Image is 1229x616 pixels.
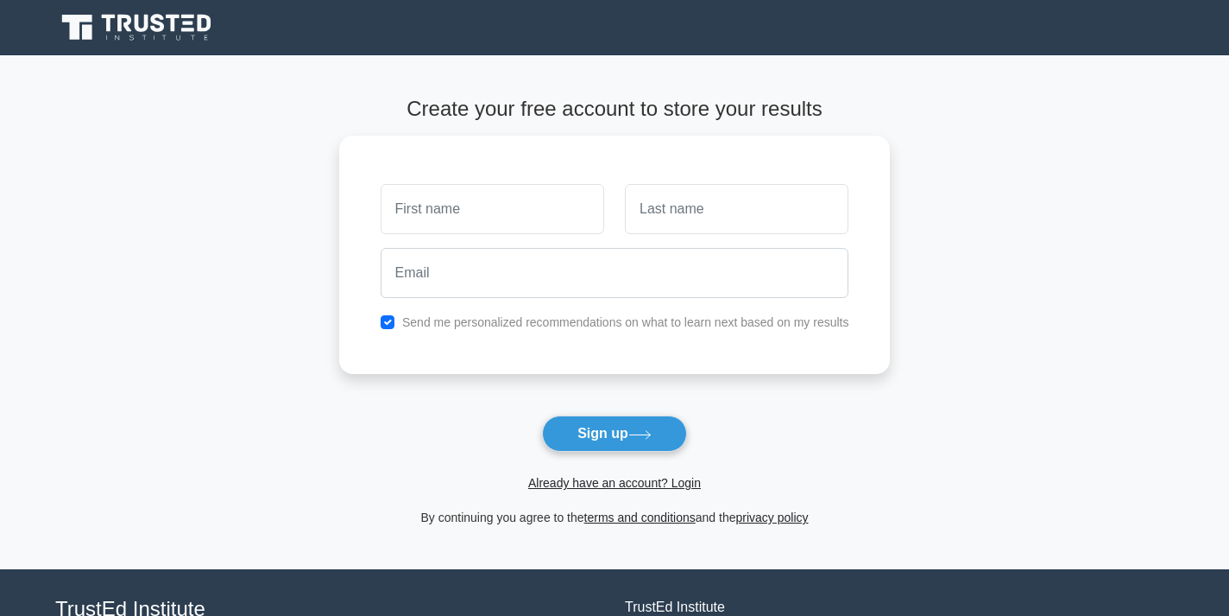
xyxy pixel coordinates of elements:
[329,507,901,528] div: By continuing you agree to the and the
[584,511,696,524] a: terms and conditions
[528,476,701,490] a: Already have an account? Login
[339,97,891,122] h4: Create your free account to store your results
[381,184,604,234] input: First name
[542,416,687,452] button: Sign up
[625,184,848,234] input: Last name
[736,511,809,524] a: privacy policy
[402,315,849,329] label: Send me personalized recommendations on what to learn next based on my results
[381,248,849,298] input: Email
